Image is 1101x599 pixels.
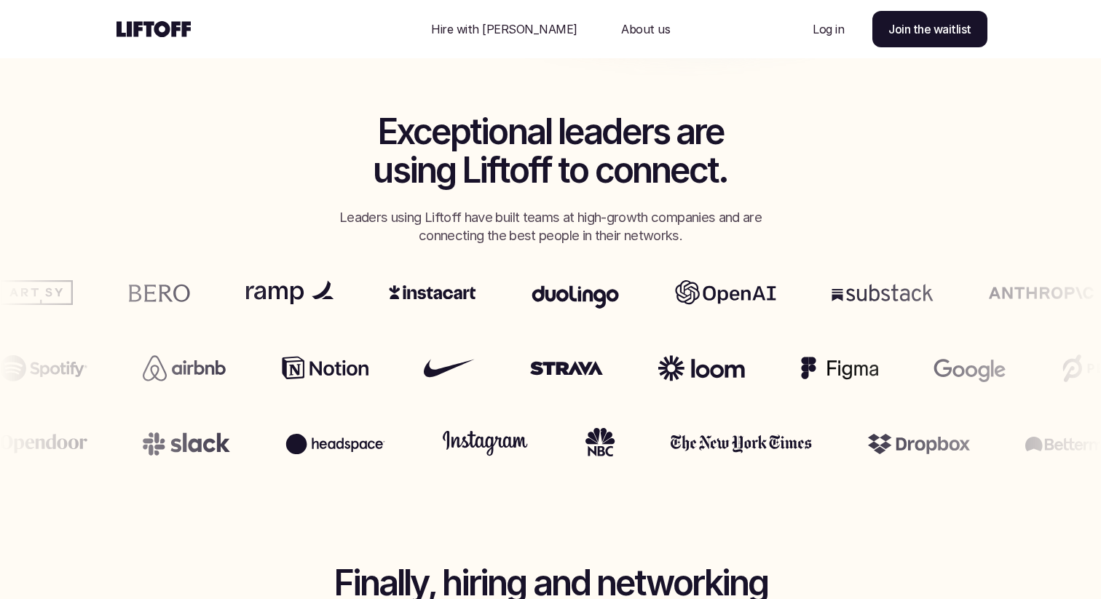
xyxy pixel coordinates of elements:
[872,11,987,47] a: Join the waitlist
[414,12,595,47] a: Nav Link
[888,20,971,38] p: Join the waitlist
[604,12,687,47] a: Nav Link
[281,113,820,190] h2: Exceptional leaders are using Liftoff to connect.
[431,20,577,38] p: Hire with [PERSON_NAME]
[795,12,861,47] a: Nav Link
[621,20,670,38] p: About us
[813,20,844,38] p: Log in
[325,208,776,246] p: Leaders using Liftoff have built teams at high-growth companies and are connecting the best peopl...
